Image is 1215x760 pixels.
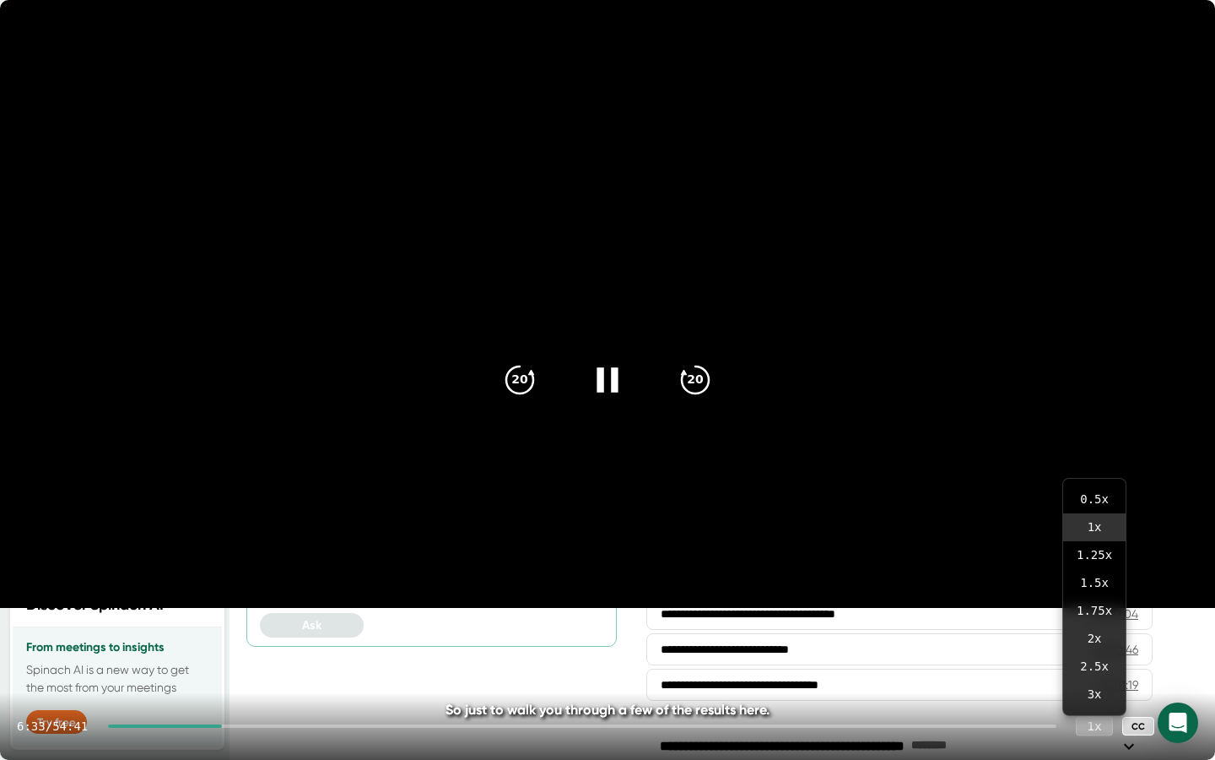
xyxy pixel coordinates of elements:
[1063,597,1126,625] li: 1.75 x
[1063,625,1126,653] li: 2 x
[1158,703,1198,743] div: Open Intercom Messenger
[1063,513,1126,541] li: 1 x
[1063,653,1126,681] li: 2.5 x
[1063,681,1126,708] li: 3 x
[1063,486,1126,513] li: 0.5 x
[1063,541,1126,569] li: 1.25 x
[1063,569,1126,597] li: 1.5 x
